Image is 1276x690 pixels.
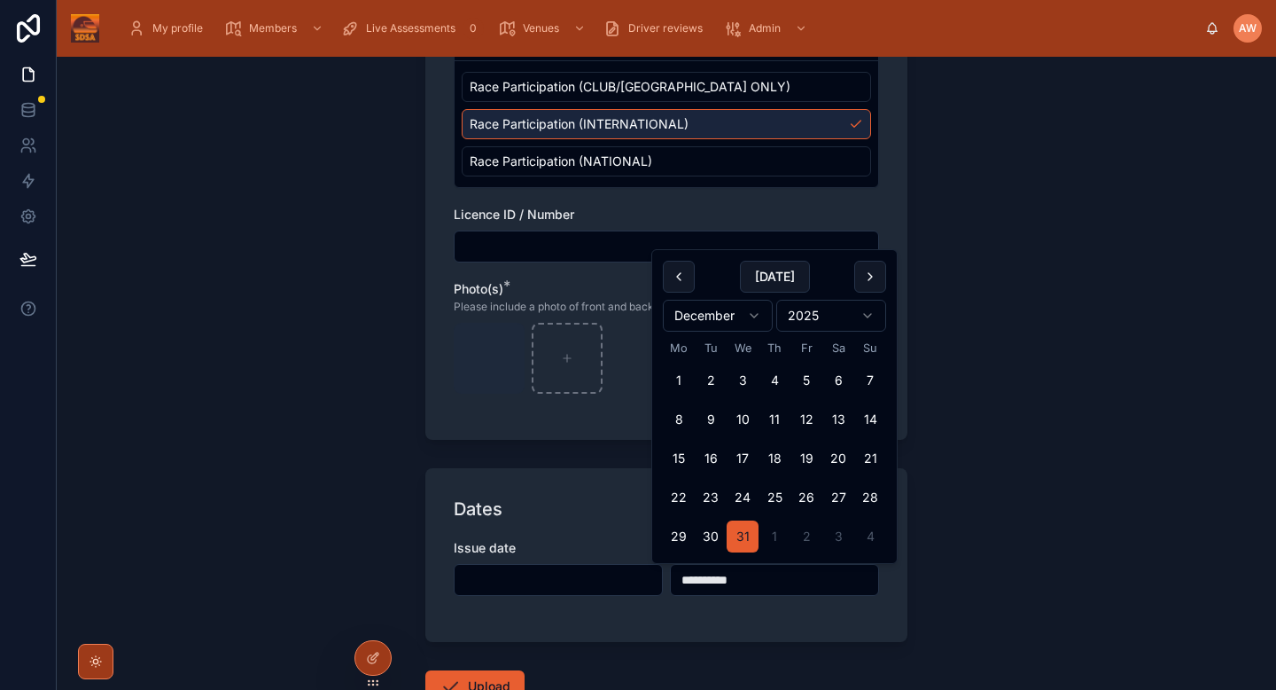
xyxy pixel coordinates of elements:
[663,339,695,357] th: Monday
[822,443,854,474] button: Saturday, 20 December 2025
[695,521,727,553] button: Tuesday, 30 December 2025
[790,521,822,553] button: Friday, 2 January 2026
[470,78,790,96] span: Race Participation (CLUB/[GEOGRAPHIC_DATA] ONLY)
[523,21,559,35] span: Venues
[727,521,759,553] button: Wednesday, 31 December 2025, selected
[822,365,854,396] button: Saturday, 6 December 2025
[790,404,822,435] button: Friday, 12 December 2025
[759,404,790,435] button: Thursday, 11 December 2025
[663,365,695,396] button: Monday, 1 December 2025
[727,404,759,435] button: Wednesday, 10 December 2025
[493,12,595,44] a: Venues
[759,339,790,357] th: Thursday
[790,365,822,396] button: Friday, 5 December 2025
[71,14,99,43] img: App logo
[727,443,759,474] button: Wednesday, 17 December 2025
[113,9,1205,48] div: scrollable content
[470,153,652,170] span: Race Participation (NATIONAL)
[336,12,489,44] a: Live Assessments0
[854,339,886,357] th: Sunday
[598,12,715,44] a: Driver reviews
[463,18,484,39] div: 0
[152,21,203,35] span: My profile
[695,482,727,514] button: Tuesday, 23 December 2025
[854,365,886,396] button: Sunday, 7 December 2025
[663,404,695,435] button: Monday, 8 December 2025
[454,540,516,555] span: Issue date
[454,281,503,296] span: Photo(s)
[759,482,790,514] button: Thursday, 25 December 2025
[854,521,886,553] button: Sunday, 4 January 2026
[663,443,695,474] button: Monday, 15 December 2025
[790,443,822,474] button: Friday, 19 December 2025
[695,404,727,435] button: Tuesday, 9 December 2025
[1239,21,1257,35] span: AW
[854,404,886,435] button: Sunday, 14 December 2025
[455,61,878,187] div: Suggestions
[727,482,759,514] button: Wednesday, 24 December 2025
[219,12,332,44] a: Members
[759,365,790,396] button: Thursday, 4 December 2025
[854,482,886,514] button: Sunday, 28 December 2025
[695,365,727,396] button: Tuesday, 2 December 2025
[854,443,886,474] button: Sunday, 21 December 2025
[628,21,703,35] span: Driver reviews
[695,339,727,357] th: Tuesday
[740,261,810,293] button: [DATE]
[727,339,759,357] th: Wednesday
[822,339,854,357] th: Saturday
[663,482,695,514] button: Monday, 22 December 2025
[366,21,455,35] span: Live Assessments
[454,207,574,222] span: Licence ID / Number
[790,482,822,514] button: Friday, 26 December 2025
[454,497,502,521] h1: Dates
[759,521,790,553] button: Thursday, 1 January 2026
[759,443,790,474] button: Thursday, 18 December 2025
[695,443,727,474] button: Tuesday, 16 December 2025
[470,115,689,133] span: Race Participation (INTERNATIONAL)
[249,21,297,35] span: Members
[790,339,822,357] th: Friday
[822,404,854,435] button: Saturday, 13 December 2025
[663,521,695,553] button: Monday, 29 December 2025
[822,482,854,514] button: Saturday, 27 December 2025
[727,365,759,396] button: Wednesday, 3 December 2025
[719,12,816,44] a: Admin
[822,521,854,553] button: Saturday, 3 January 2026
[122,12,215,44] a: My profile
[663,339,886,553] table: December 2025
[454,300,745,314] span: Please include a photo of front and back where applicable.
[749,21,781,35] span: Admin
